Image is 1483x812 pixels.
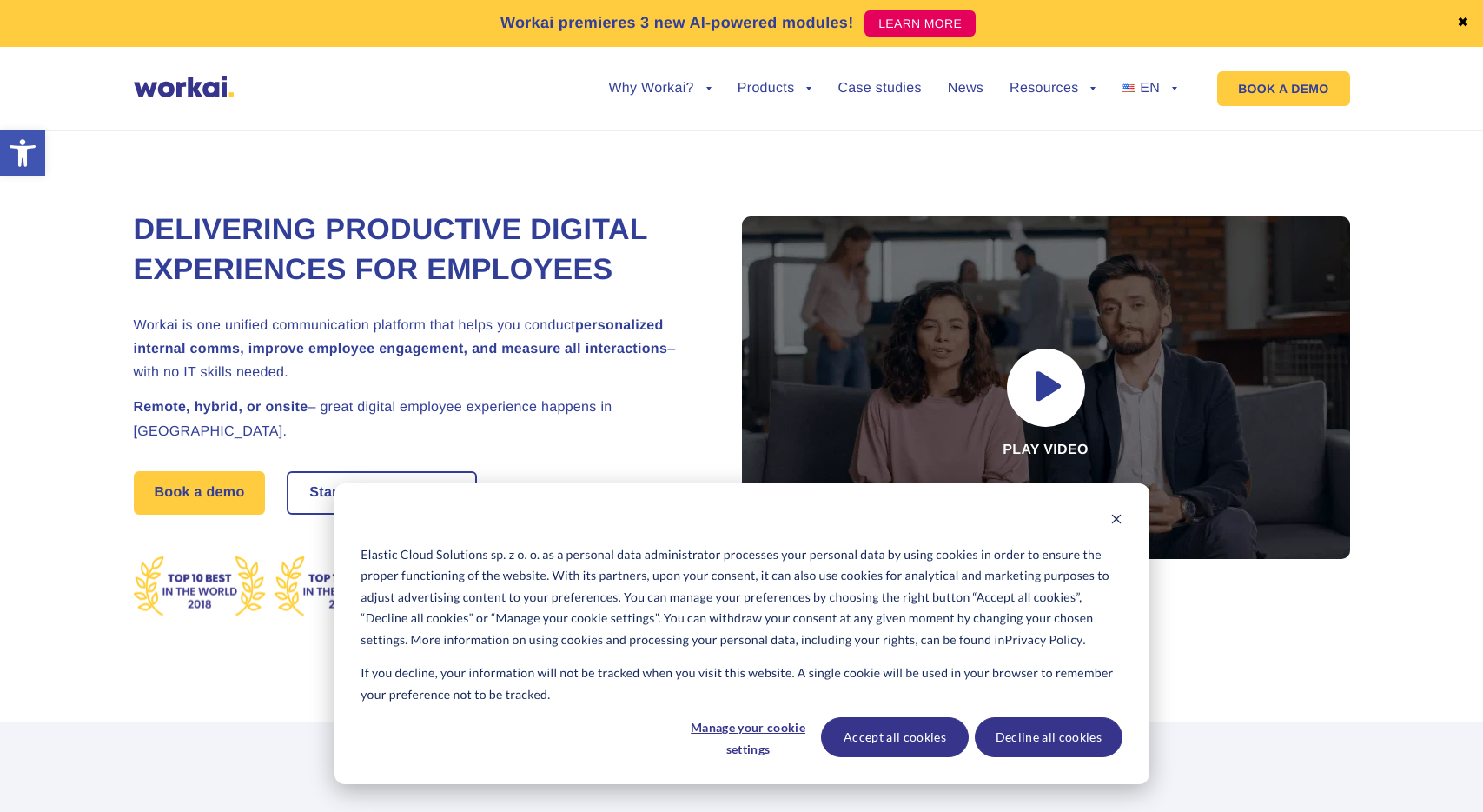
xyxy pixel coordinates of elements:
h2: – great digital employee experience happens in [GEOGRAPHIC_DATA]. [134,396,698,443]
strong: Remote, hybrid, or onsite [134,400,308,415]
a: Resources [1010,82,1096,96]
p: Elastic Cloud Solutions sp. z o. o. as a personal data administrator processes your personal data... [361,544,1122,651]
a: Products [738,82,812,96]
button: Accept all cookies [821,717,969,757]
a: BOOK A DEMO [1217,71,1349,106]
button: Manage your cookie settings [681,717,815,757]
a: ✖ [1457,17,1469,30]
button: Dismiss cookie banner [1110,510,1122,532]
a: Start free30-daytrial [288,473,475,513]
button: Decline all cookies [975,717,1122,757]
h1: Delivering Productive Digital Experiences for Employees [134,210,698,290]
p: Workai premieres 3 new AI-powered modules! [500,11,854,35]
a: Book a demo [134,471,266,515]
a: Case studies [837,82,921,96]
span: EN [1140,81,1160,96]
a: Why Workai? [608,82,711,96]
h2: More than 100 fast-growing enterprises trust Workai [260,761,1224,782]
div: Cookie banner [334,483,1149,784]
p: If you decline, your information will not be tracked when you visit this website. A single cookie... [361,662,1122,705]
h2: Workai is one unified communication platform that helps you conduct – with no IT skills needed. [134,314,698,385]
div: Play video [742,216,1350,559]
a: News [948,82,983,96]
a: LEARN MORE [864,10,976,37]
a: Privacy Policy [1005,629,1083,651]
